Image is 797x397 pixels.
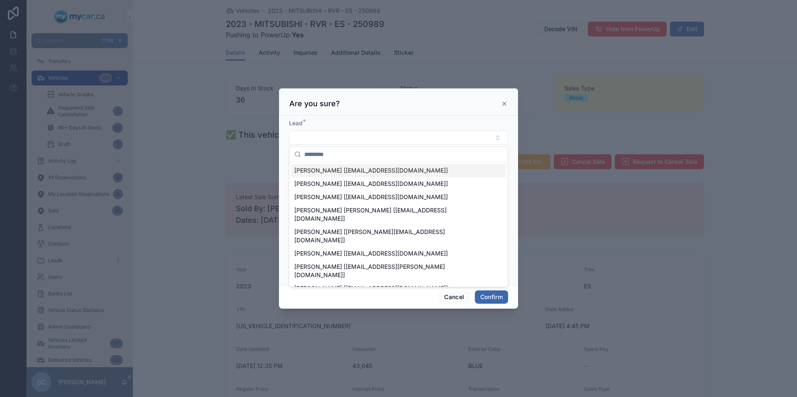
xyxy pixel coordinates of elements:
span: [PERSON_NAME] [[EMAIL_ADDRESS][PERSON_NAME][DOMAIN_NAME]] [294,263,493,279]
span: [PERSON_NAME] [[EMAIL_ADDRESS][DOMAIN_NAME]] [294,180,448,188]
div: Suggestions [289,162,508,287]
span: [PERSON_NAME] [[EMAIL_ADDRESS][DOMAIN_NAME]] [294,249,448,258]
span: [PERSON_NAME] [[PERSON_NAME][EMAIL_ADDRESS][DOMAIN_NAME]] [294,228,493,244]
button: Confirm [475,290,508,304]
span: [PERSON_NAME] [PERSON_NAME] [[EMAIL_ADDRESS][DOMAIN_NAME]] [294,206,493,223]
button: Cancel [439,290,469,304]
button: Select Button [289,131,508,145]
span: Lead [289,119,303,127]
span: [PERSON_NAME] [[EMAIL_ADDRESS][DOMAIN_NAME]] [294,284,448,292]
span: [PERSON_NAME] [[EMAIL_ADDRESS][DOMAIN_NAME]] [294,193,448,201]
span: [PERSON_NAME] [[EMAIL_ADDRESS][DOMAIN_NAME]] [294,166,448,175]
h3: Are you sure? [289,99,340,109]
